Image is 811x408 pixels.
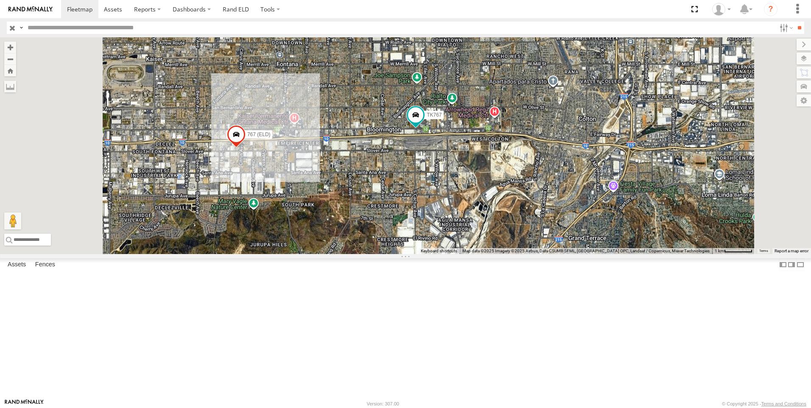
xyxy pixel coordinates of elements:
[764,3,777,16] i: ?
[4,53,16,65] button: Zoom out
[462,249,710,253] span: Map data ©2025 Imagery ©2025 Airbus, Data CSUMB SFML, [GEOGRAPHIC_DATA] OPC, Landsat / Copernicus...
[775,249,808,253] a: Report a map error
[4,42,16,53] button: Zoom in
[427,112,442,118] span: TK767
[18,22,25,34] label: Search Query
[776,22,794,34] label: Search Filter Options
[796,258,805,271] label: Hide Summary Table
[761,401,806,406] a: Terms and Conditions
[8,6,53,12] img: rand-logo.svg
[787,258,796,271] label: Dock Summary Table to the Right
[4,81,16,92] label: Measure
[4,212,21,229] button: Drag Pegman onto the map to open Street View
[779,258,787,271] label: Dock Summary Table to the Left
[712,248,755,254] button: Map Scale: 1 km per 63 pixels
[797,95,811,106] label: Map Settings
[709,3,734,16] div: Norma Casillas
[367,401,399,406] div: Version: 307.00
[759,249,768,253] a: Terms (opens in new tab)
[3,259,30,271] label: Assets
[715,249,724,253] span: 1 km
[31,259,59,271] label: Fences
[722,401,806,406] div: © Copyright 2025 -
[247,131,271,137] span: 767 (ELD)
[5,400,44,408] a: Visit our Website
[421,248,457,254] button: Keyboard shortcuts
[4,65,16,76] button: Zoom Home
